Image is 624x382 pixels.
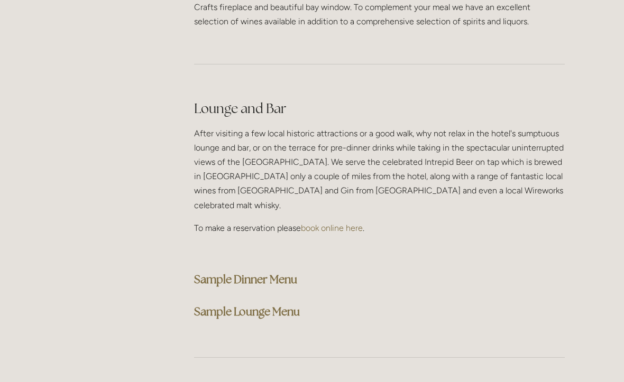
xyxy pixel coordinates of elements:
a: book online here [301,223,363,233]
a: Sample Lounge Menu [194,304,300,319]
p: To make a reservation please . [194,221,565,235]
h2: Lounge and Bar [194,99,565,118]
a: Sample Dinner Menu [194,272,297,286]
p: After visiting a few local historic attractions or a good walk, why not relax in the hotel's sump... [194,126,565,212]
